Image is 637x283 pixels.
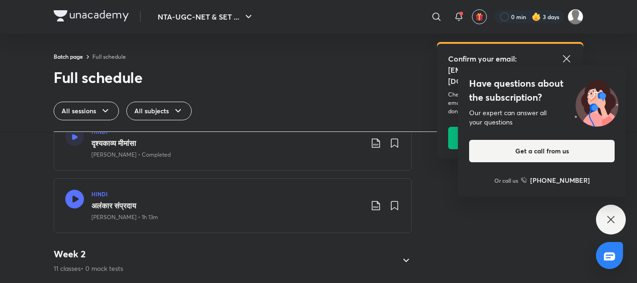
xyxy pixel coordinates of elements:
h3: अलंकार संप्रदाय [91,200,363,211]
p: [PERSON_NAME] • 1h 13m [91,213,158,221]
span: All sessions [62,106,96,116]
a: HINDIदृश्यकाव्य मीमांसा[PERSON_NAME] • Completed [54,116,412,171]
div: Week 211 classes• 0 mock tests [46,248,412,273]
h5: HINDI [91,190,108,198]
div: Our expert can answer all your questions [469,108,615,127]
h3: दृश्यकाव्य मीमांसा [91,138,363,149]
p: [PERSON_NAME] • Completed [91,151,171,159]
img: Company Logo [54,10,129,21]
h5: [EMAIL_ADDRESS][DOMAIN_NAME] [448,64,572,87]
h4: Have questions about the subscription? [469,76,615,104]
a: Batch page [54,53,83,60]
img: streak [532,12,541,21]
h5: Confirm your email: [448,53,572,64]
button: NTA-UGC-NET & SET ... [152,7,260,26]
img: Diksha Mishra [568,9,583,25]
p: Or call us [494,176,518,185]
img: avatar [475,13,484,21]
a: [PHONE_NUMBER] [521,175,590,185]
a: Full schedule [92,53,126,60]
button: Continue [448,127,505,149]
a: Company Logo [54,10,129,24]
div: Full schedule [54,68,143,87]
span: All subjects [134,106,169,116]
button: Get a call from us [469,140,615,162]
p: 11 classes • 0 mock tests [54,264,123,273]
img: ttu_illustration_new.svg [567,76,626,127]
a: HINDIअलंकार संप्रदाय[PERSON_NAME] • 1h 13m [54,178,412,233]
p: Check your inbox for Unacademy’s confirmation email. A current email address helps ensure you don... [448,90,572,116]
button: avatar [472,9,487,24]
h6: [PHONE_NUMBER] [530,175,590,185]
h4: Week 2 [54,248,123,260]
